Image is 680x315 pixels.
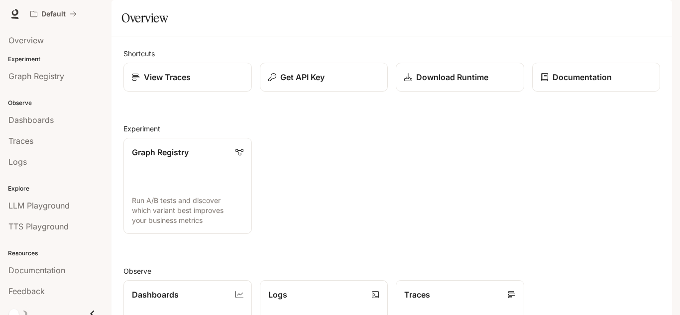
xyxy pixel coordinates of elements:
[41,10,66,18] p: Default
[123,63,252,92] a: View Traces
[123,266,660,276] h2: Observe
[268,289,287,301] p: Logs
[553,71,612,83] p: Documentation
[404,289,430,301] p: Traces
[132,146,189,158] p: Graph Registry
[132,196,243,225] p: Run A/B tests and discover which variant best improves your business metrics
[26,4,81,24] button: All workspaces
[123,138,252,234] a: Graph RegistryRun A/B tests and discover which variant best improves your business metrics
[260,63,388,92] button: Get API Key
[280,71,325,83] p: Get API Key
[532,63,661,92] a: Documentation
[144,71,191,83] p: View Traces
[123,48,660,59] h2: Shortcuts
[416,71,488,83] p: Download Runtime
[396,63,524,92] a: Download Runtime
[123,123,660,134] h2: Experiment
[121,8,168,28] h1: Overview
[132,289,179,301] p: Dashboards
